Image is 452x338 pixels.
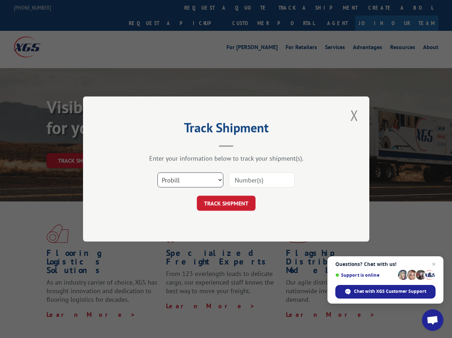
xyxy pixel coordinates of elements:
[335,285,436,299] span: Chat with XGS Customer Support
[335,272,395,278] span: Support is online
[335,261,436,267] span: Questions? Chat with us!
[348,105,360,125] button: Close modal
[229,172,295,187] input: Number(s)
[119,154,334,162] div: Enter your information below to track your shipment(s).
[197,196,256,211] button: TRACK SHIPMENT
[354,288,426,295] span: Chat with XGS Customer Support
[119,123,334,136] h2: Track Shipment
[422,309,443,331] a: Open chat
